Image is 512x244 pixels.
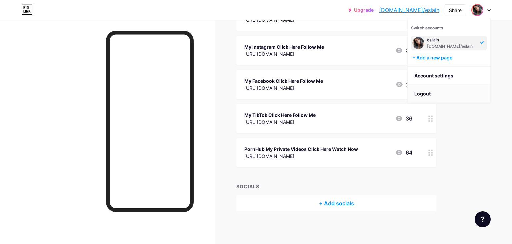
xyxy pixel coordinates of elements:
[412,54,487,61] div: + Add a new page
[236,195,436,211] div: + Add socials
[244,111,316,118] div: My TikTok Click Here Follow Me
[244,118,316,126] div: [URL][DOMAIN_NAME]
[244,146,358,153] div: PornHub My Private Videos Click Here Watch Now
[395,114,412,123] div: 36
[472,5,483,15] img: eslain
[395,80,412,88] div: 27
[408,67,490,85] a: Account settings
[395,149,412,157] div: 64
[244,153,358,160] div: [URL][DOMAIN_NAME]
[379,6,439,14] a: [DOMAIN_NAME]/eslain
[236,183,436,190] div: SOCIALS
[411,25,443,30] span: Switch accounts
[348,7,374,13] a: Upgrade
[412,37,424,49] img: eslain
[427,44,476,49] div: [DOMAIN_NAME]/eslain
[244,84,323,91] div: [URL][DOMAIN_NAME]
[449,7,462,14] div: Share
[408,85,490,103] li: Logout
[427,37,476,43] div: es.lain
[244,50,324,57] div: [URL][DOMAIN_NAME]
[244,43,324,50] div: My Instagram Click Here Follow Me
[244,77,323,84] div: My Facebook Click Here Follow Me
[395,46,412,54] div: 30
